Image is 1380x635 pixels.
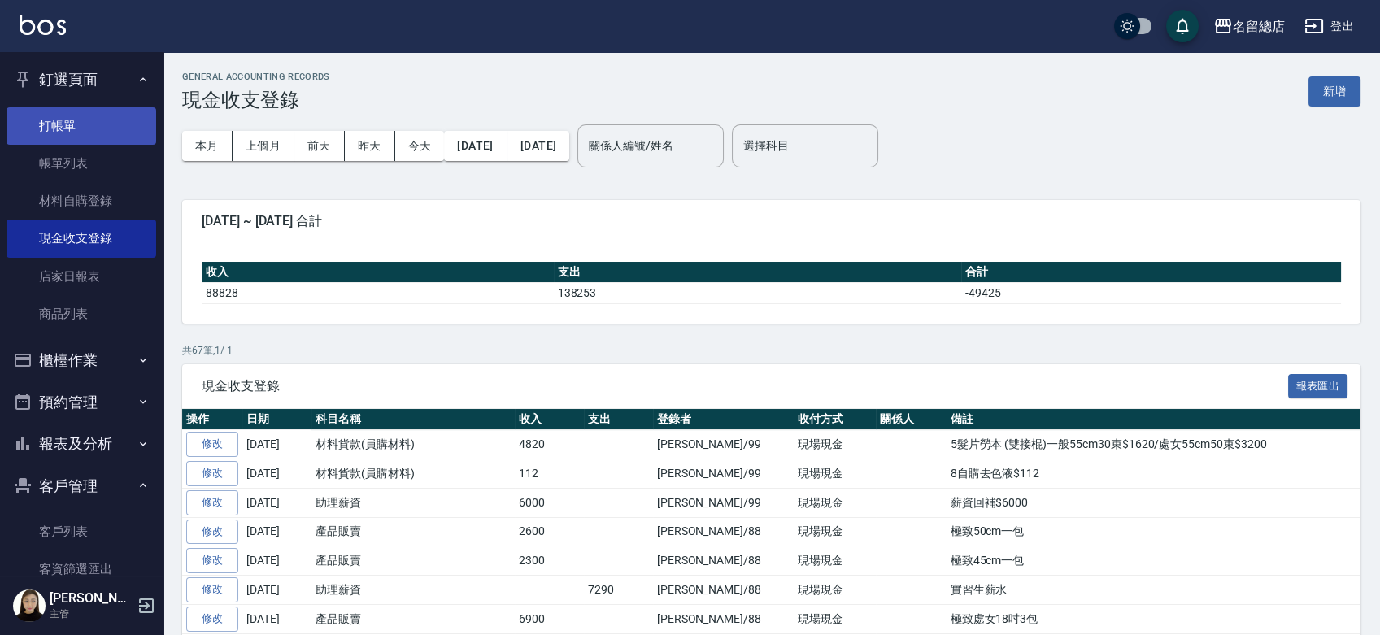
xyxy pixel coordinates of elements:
[947,604,1360,633] td: 極致處女18吋3包
[7,295,156,333] a: 商品列表
[515,459,584,489] td: 112
[653,517,794,546] td: [PERSON_NAME]/88
[1166,10,1199,42] button: save
[794,409,876,430] th: 收付方式
[20,15,66,35] img: Logo
[1308,76,1360,107] button: 新增
[311,604,515,633] td: 產品販賣
[515,409,584,430] th: 收入
[7,513,156,550] a: 客戶列表
[947,517,1360,546] td: 極致50cm一包
[947,576,1360,605] td: 實習生薪水
[1233,16,1285,37] div: 名留總店
[947,459,1360,489] td: 8自購去色液$112
[186,520,238,545] a: 修改
[242,488,311,517] td: [DATE]
[395,131,445,161] button: 今天
[7,423,156,465] button: 報表及分析
[186,432,238,457] a: 修改
[311,576,515,605] td: 助理薪資
[507,131,569,161] button: [DATE]
[186,490,238,515] a: 修改
[186,577,238,602] a: 修改
[515,604,584,633] td: 6900
[961,282,1341,303] td: -49425
[202,282,554,303] td: 88828
[961,262,1341,283] th: 合計
[202,213,1341,229] span: [DATE] ~ [DATE] 合計
[653,409,794,430] th: 登錄者
[186,607,238,632] a: 修改
[202,262,554,283] th: 收入
[794,604,876,633] td: 現場現金
[1207,10,1291,43] button: 名留總店
[186,461,238,486] a: 修改
[242,430,311,459] td: [DATE]
[947,430,1360,459] td: 5髮片勞本 (雙接棍)一般55cm30束$1620/處女55cm50束$3200
[653,604,794,633] td: [PERSON_NAME]/88
[311,488,515,517] td: 助理薪資
[515,546,584,576] td: 2300
[7,107,156,145] a: 打帳單
[653,488,794,517] td: [PERSON_NAME]/99
[554,282,962,303] td: 138253
[182,89,330,111] h3: 現金收支登錄
[242,409,311,430] th: 日期
[182,131,233,161] button: 本月
[345,131,395,161] button: 昨天
[794,430,876,459] td: 現場現金
[50,607,133,621] p: 主管
[515,430,584,459] td: 4820
[794,546,876,576] td: 現場現金
[876,409,947,430] th: 關係人
[7,182,156,220] a: 材料自購登錄
[1298,11,1360,41] button: 登出
[242,604,311,633] td: [DATE]
[794,488,876,517] td: 現場現金
[242,459,311,489] td: [DATE]
[584,409,653,430] th: 支出
[311,459,515,489] td: 材料貨款(員購材料)
[182,343,1360,358] p: 共 67 筆, 1 / 1
[242,576,311,605] td: [DATE]
[7,145,156,182] a: 帳單列表
[584,576,653,605] td: 7290
[50,590,133,607] h5: [PERSON_NAME]
[311,546,515,576] td: 產品販賣
[794,517,876,546] td: 現場現金
[311,409,515,430] th: 科目名稱
[7,465,156,507] button: 客戶管理
[7,258,156,295] a: 店家日報表
[7,339,156,381] button: 櫃檯作業
[653,576,794,605] td: [PERSON_NAME]/88
[242,517,311,546] td: [DATE]
[182,409,242,430] th: 操作
[947,488,1360,517] td: 薪資回補$6000
[1288,377,1348,393] a: 報表匯出
[653,430,794,459] td: [PERSON_NAME]/99
[794,576,876,605] td: 現場現金
[444,131,507,161] button: [DATE]
[311,517,515,546] td: 產品販賣
[13,589,46,622] img: Person
[7,550,156,588] a: 客資篩選匯出
[515,517,584,546] td: 2600
[1308,83,1360,98] a: 新增
[1288,374,1348,399] button: 報表匯出
[233,131,294,161] button: 上個月
[947,546,1360,576] td: 極致45cm一包
[294,131,345,161] button: 前天
[186,548,238,573] a: 修改
[311,430,515,459] td: 材料貨款(員購材料)
[242,546,311,576] td: [DATE]
[947,409,1360,430] th: 備註
[7,220,156,257] a: 現金收支登錄
[794,459,876,489] td: 現場現金
[7,59,156,101] button: 釘選頁面
[653,459,794,489] td: [PERSON_NAME]/99
[182,72,330,82] h2: GENERAL ACCOUNTING RECORDS
[7,381,156,424] button: 預約管理
[554,262,962,283] th: 支出
[202,378,1288,394] span: 現金收支登錄
[515,488,584,517] td: 6000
